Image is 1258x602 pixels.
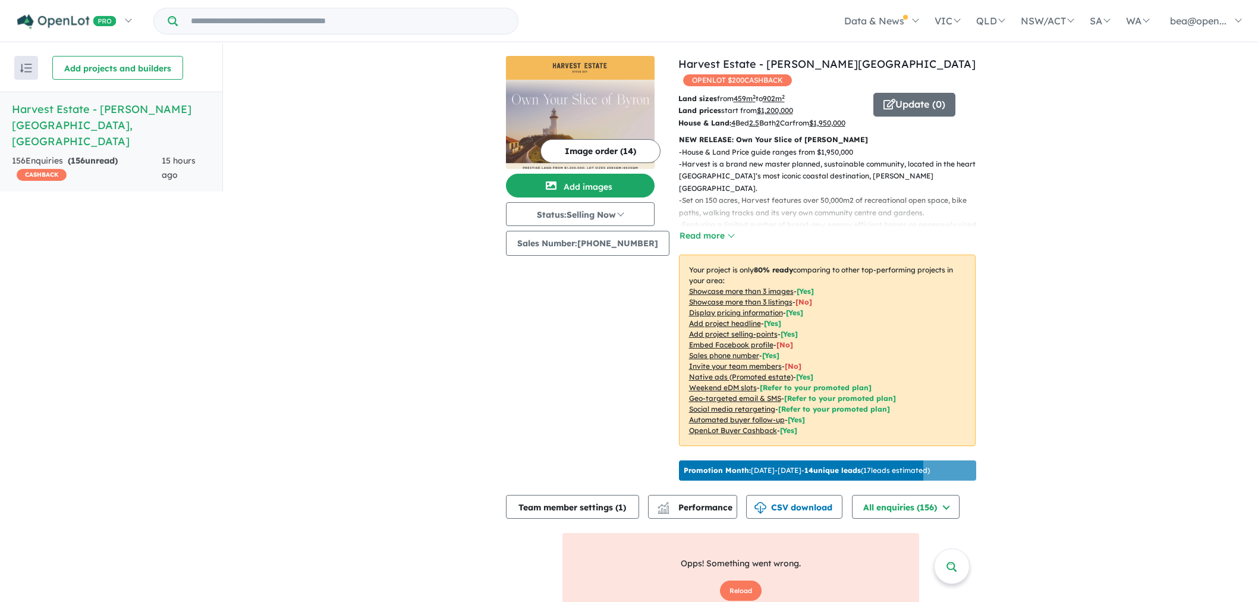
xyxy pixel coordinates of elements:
[52,56,183,80] button: Add projects and builders
[17,14,117,29] img: Openlot PRO Logo White
[689,362,782,371] u: Invite your team members
[776,340,793,349] span: [ No ]
[678,117,864,129] p: Bed Bath Car from
[776,118,780,127] u: 2
[689,319,761,328] u: Add project headline
[12,154,162,183] div: 156 Enquir ies
[788,415,805,424] span: [Yes]
[796,372,813,381] span: [Yes]
[678,93,864,105] p: from
[71,155,85,166] span: 156
[797,287,814,296] span: [ Yes ]
[763,94,785,103] u: 902 m
[689,426,777,435] u: OpenLot Buyer Cashback
[782,93,785,100] sup: 2
[689,394,781,403] u: Geo-targeted email & SMS
[746,495,842,519] button: CSV download
[658,502,668,509] img: line-chart.svg
[1170,15,1226,27] span: bea@open...
[809,118,845,127] u: $ 1,950,000
[684,466,751,475] b: Promotion Month:
[756,94,785,103] span: to
[753,93,756,100] sup: 2
[689,372,793,381] u: Native ads (Promoted estate)
[757,106,793,115] u: $ 1,200,000
[618,502,623,513] span: 1
[506,56,655,169] a: Harvest Estate - Byron Bay LogoHarvest Estate - Byron Bay
[780,426,797,435] span: [Yes]
[785,362,801,371] span: [ No ]
[180,8,515,34] input: Try estate name, suburb, builder or developer
[873,93,955,117] button: Update (0)
[689,330,778,338] u: Add project selling-points
[679,255,976,446] p: Your project is only comparing to other top-performing projects in your area: - - - - - - - - - -...
[658,506,669,513] img: bar-chart.svg
[689,308,783,317] u: Display pricing information
[679,158,985,195] p: - Harvest is a brand new master planned, sustainable community, located in the heart of [GEOGRAPH...
[511,61,650,75] img: Harvest Estate - Byron Bay Logo
[17,169,67,181] span: CASHBACK
[506,80,655,169] img: Harvest Estate - Byron Bay
[734,94,756,103] u: 459 m
[68,155,118,166] strong: ( unread)
[678,105,864,117] p: start from
[689,287,794,296] u: Showcase more than 3 images
[689,383,757,392] u: Weekend eDM slots
[689,415,785,424] u: Automated buyer follow-up
[804,466,861,475] b: 14 unique leads
[754,265,793,274] b: 80 % ready
[506,202,655,226] button: Status:Selling Now
[689,297,792,306] u: Showcase more than 3 listings
[683,74,792,86] span: OPENLOT $ 200 CASHBACK
[678,57,976,71] a: Harvest Estate - [PERSON_NAME][GEOGRAPHIC_DATA]
[749,118,759,127] u: 2.5
[679,195,985,219] p: - Set on 150 acres, Harvest features over 50,000m2 of recreational open space, bike paths, walkin...
[689,351,759,360] u: Sales phone number
[678,118,731,127] b: House & Land:
[20,64,32,73] img: sort.svg
[648,495,737,519] button: Performance
[781,330,798,338] span: [ Yes ]
[679,146,985,158] p: - House & Land Price guide ranges from $1,950,000
[540,139,661,163] button: Image order (14)
[764,319,781,328] span: [ Yes ]
[720,581,762,601] button: Reload
[678,106,721,115] b: Land prices
[506,495,639,519] button: Team member settings (1)
[162,155,196,180] span: 15 hours ago
[784,394,896,403] span: [Refer to your promoted plan]
[12,101,210,149] h5: Harvest Estate - [PERSON_NAME][GEOGRAPHIC_DATA] , [GEOGRAPHIC_DATA]
[760,383,872,392] span: [Refer to your promoted plan]
[506,174,655,197] button: Add images
[659,502,732,513] span: Performance
[679,229,735,243] button: Read more
[684,465,930,476] p: [DATE] - [DATE] - ( 17 leads estimated)
[786,308,803,317] span: [ Yes ]
[852,495,960,519] button: All enquiries (156)
[778,405,890,413] span: [Refer to your promoted plan]
[689,340,773,349] u: Embed Facebook profile
[795,297,812,306] span: [ No ]
[506,231,669,256] button: Sales Number:[PHONE_NUMBER]
[754,502,766,514] img: download icon
[689,405,775,413] u: Social media retargeting
[762,351,779,360] span: [ Yes ]
[731,118,735,127] u: 4
[679,134,976,146] p: NEW RELEASE: Own Your Slice of [PERSON_NAME]
[583,557,899,571] p: Opps! Something went wrong.
[679,219,985,243] p: - Featuring a limited number of brand-new energy efficient homes on generously sized lots, Harves...
[678,94,717,103] b: Land sizes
